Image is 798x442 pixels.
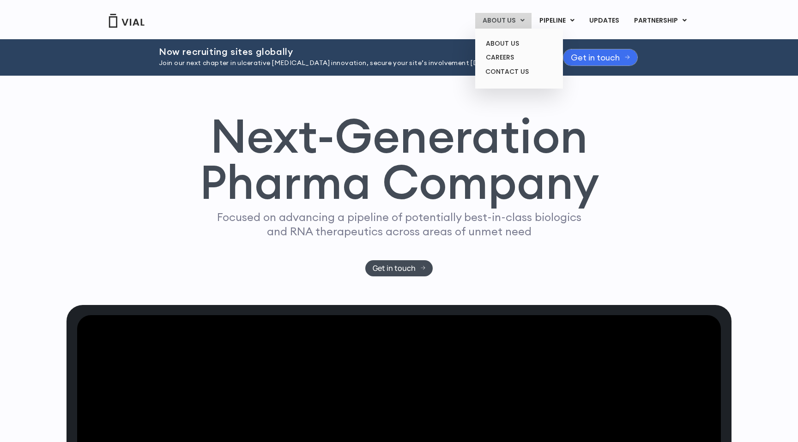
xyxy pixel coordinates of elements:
[365,260,433,276] a: Get in touch
[199,113,599,206] h1: Next-Generation Pharma Company
[571,54,620,61] span: Get in touch
[582,13,626,29] a: UPDATES
[478,36,559,51] a: ABOUT US
[478,65,559,79] a: CONTACT US
[532,13,581,29] a: PIPELINEMenu Toggle
[478,50,559,65] a: CAREERS
[373,265,416,272] span: Get in touch
[159,47,540,57] h2: Now recruiting sites globally
[108,14,145,28] img: Vial Logo
[475,13,532,29] a: ABOUT USMenu Toggle
[213,210,585,239] p: Focused on advancing a pipeline of potentially best-in-class biologics and RNA therapeutics acros...
[627,13,694,29] a: PARTNERSHIPMenu Toggle
[563,49,637,66] a: Get in touch
[159,58,540,68] p: Join our next chapter in ulcerative [MEDICAL_DATA] innovation, secure your site’s involvement [DA...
